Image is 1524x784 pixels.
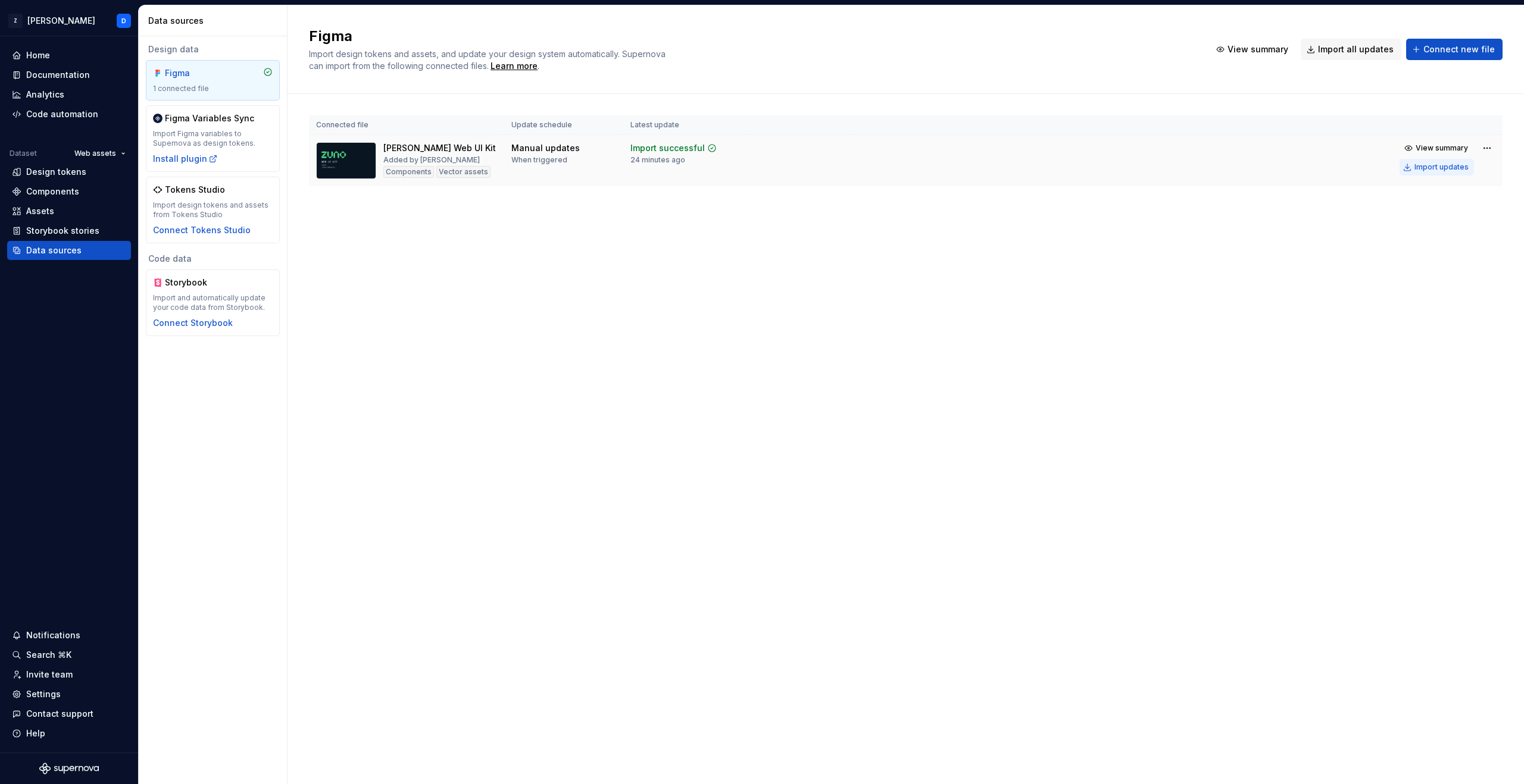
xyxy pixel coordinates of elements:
a: Assets [7,202,131,221]
a: Components [7,182,131,201]
div: Data sources [148,15,282,27]
span: Import design tokens and assets, and update your design system automatically. Supernova can impor... [309,49,668,71]
a: Learn more [491,60,538,72]
button: Notifications [7,626,131,645]
a: Settings [7,685,131,704]
div: Settings [26,688,61,700]
span: View summary [1228,43,1288,55]
div: Invite team [26,669,73,680]
h2: Figma [309,27,1196,46]
button: View summary [1400,140,1474,156]
div: Code data [146,253,280,265]
div: Z [8,14,23,28]
button: Web assets [69,145,131,162]
div: Components [26,186,79,197]
span: Connect new file [1423,43,1495,55]
div: 24 minutes ago [630,155,685,165]
a: StorybookImport and automatically update your code data from Storybook.Connect Storybook [146,269,280,336]
a: Design tokens [7,162,131,181]
button: Contact support [7,704,131,723]
a: Home [7,46,131,65]
th: Latest update [623,115,747,135]
button: Connect Storybook [153,317,233,329]
button: View summary [1210,39,1296,60]
th: Connected file [309,115,504,135]
div: Components [383,166,434,178]
div: Contact support [26,708,93,720]
div: Home [26,49,50,61]
svg: Supernova Logo [39,763,99,774]
div: Vector assets [436,166,491,178]
div: Import successful [630,142,705,154]
div: Design data [146,43,280,55]
div: Assets [26,205,54,217]
div: D [121,16,126,26]
div: Import design tokens and assets from Tokens Studio [153,200,273,219]
div: [PERSON_NAME] Web UI Kit [383,142,496,154]
div: Dataset [10,149,37,158]
div: Help [26,727,45,739]
a: Figma1 connected file [146,60,280,101]
div: Documentation [26,69,90,81]
a: Invite team [7,665,131,684]
div: Search ⌘K [26,649,71,661]
button: Connect new file [1406,39,1503,60]
div: Storybook stories [26,225,99,237]
button: Import updates [1400,159,1474,175]
a: Storybook stories [7,221,131,240]
span: Import all updates [1318,43,1394,55]
button: Install plugin [153,153,218,165]
div: Design tokens [26,166,86,178]
button: Search ⌘K [7,645,131,664]
a: Figma Variables SyncImport Figma variables to Supernova as design tokens.Install plugin [146,105,280,172]
div: Tokens Studio [165,184,225,196]
div: Figma Variables Sync [165,112,254,124]
div: Notifications [26,629,80,641]
div: Manual updates [511,142,580,154]
a: Data sources [7,241,131,260]
button: Help [7,724,131,743]
div: Import updates [1414,162,1469,172]
div: Import and automatically update your code data from Storybook. [153,293,273,312]
a: Tokens StudioImport design tokens and assets from Tokens StudioConnect Tokens Studio [146,177,280,243]
th: Update schedule [504,115,623,135]
div: Import Figma variables to Supernova as design tokens. [153,129,273,148]
button: Import all updates [1301,39,1401,60]
div: When triggered [511,155,567,165]
div: Code automation [26,108,98,120]
button: Z[PERSON_NAME]D [2,8,136,33]
span: Web assets [74,149,116,158]
span: . [489,62,539,71]
span: View summary [1416,143,1468,153]
div: 1 connected file [153,84,273,93]
a: Analytics [7,85,131,104]
div: Data sources [26,244,82,256]
a: Documentation [7,65,131,84]
div: [PERSON_NAME] [27,15,95,27]
div: Figma [165,67,222,79]
a: Code automation [7,105,131,124]
div: Analytics [26,89,64,101]
div: Storybook [165,277,222,288]
div: Added by [PERSON_NAME] [383,155,480,165]
button: Connect Tokens Studio [153,224,251,236]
